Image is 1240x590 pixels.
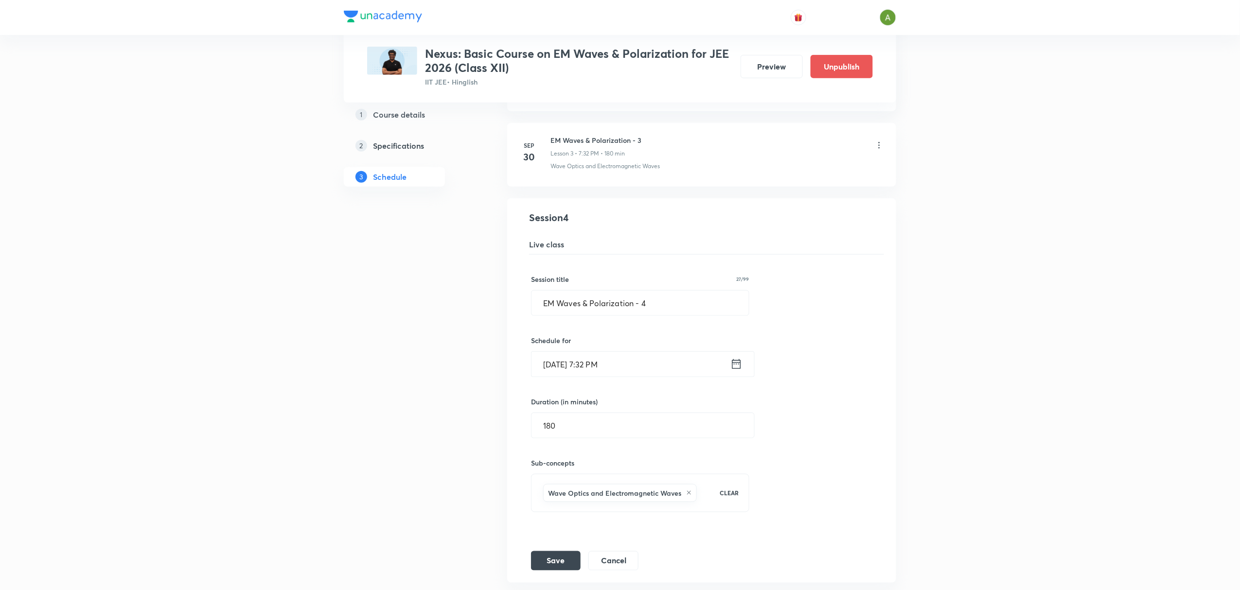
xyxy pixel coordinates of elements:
[741,55,803,78] button: Preview
[344,11,422,25] a: Company Logo
[791,10,806,25] button: avatar
[531,551,581,571] button: Save
[355,139,367,151] p: 2
[529,210,884,225] h4: Session 4
[880,9,896,26] img: Ajay A
[519,141,539,150] h6: Sep
[531,413,754,438] input: 180
[355,171,367,182] p: 3
[737,277,749,281] p: 27/99
[794,13,803,22] img: avatar
[529,239,884,250] h5: Live class
[548,488,681,498] h6: Wave Optics and Electromagnetic Waves
[531,274,569,284] h6: Session title
[550,135,641,145] h6: EM Waves & Polarization - 3
[425,47,733,75] h3: Nexus: Basic Course on EM Waves & Polarization for JEE 2026 (Class XII)
[531,335,749,346] h6: Schedule for
[531,458,749,468] h6: Sub-concepts
[373,171,407,182] h5: Schedule
[373,108,425,120] h5: Course details
[811,55,873,78] button: Unpublish
[367,47,417,75] img: 0B4C64EA-8802-4CF0-9A1A-C61C4C5A2008_plus.png
[588,551,638,571] button: Cancel
[344,104,476,124] a: 1Course details
[531,397,598,407] h6: Duration (in minutes)
[355,108,367,120] p: 1
[531,291,749,315] input: A great title is short, clear and descriptive
[519,150,539,164] h4: 30
[550,149,625,158] p: Lesson 3 • 7:32 PM • 180 min
[425,77,733,87] p: IIT JEE • Hinglish
[373,139,424,151] h5: Specifications
[550,162,660,171] p: Wave Optics and Electromagnetic Waves
[344,11,422,22] img: Company Logo
[344,136,476,155] a: 2Specifications
[720,488,739,497] p: CLEAR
